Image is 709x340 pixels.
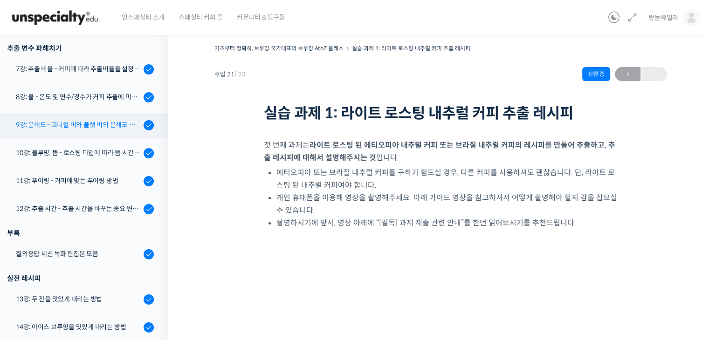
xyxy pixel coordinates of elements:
div: 실전 레시피 [7,272,154,285]
div: 11강: 푸어링 - 커피에 맞는 푸어링 방법 [16,176,141,186]
div: 12강: 추출 시간 - 추출 시간을 바꾸는 중요 변수 파헤치기 [16,204,141,214]
div: 질의응답 세션 녹화 편집본 모음 [16,249,141,259]
span: 대화 [85,277,96,285]
div: 13강: 두 잔을 맛있게 내리는 방법 [16,294,141,304]
span: / 23 [234,70,246,78]
span: 설정 [144,277,155,284]
div: 7강: 추출 비율 - 커피에 따라 추출비율을 설정하는 방법 [16,64,141,74]
div: 10강: 블루밍, 뜸 - 로스팅 타입에 따라 뜸 시간을 다르게 해야 하는 이유 [16,148,141,158]
a: 설정 [120,263,179,286]
div: 9강: 분쇄도 - 코니컬 버와 플랫 버의 분쇄도 차이는 왜 추출 결과물에 영향을 미치는가 [16,120,141,130]
a: 홈 [3,263,62,286]
strong: 라이트 로스팅 된 에티오피아 내추럴 커피 또는 브라질 내추럴 커피의 레시피를 만들어 추출하고, 추출 레시피에 대해서 설명해주시는 것 [264,140,615,163]
li: 개인 휴대폰을 이용해 영상을 촬영해주세요. 아래 가이드 영상을 참고하셔서 어떻게 촬영해야 할지 감을 잡으실 수 있습니다. [276,191,618,217]
div: 진행 중 [582,67,610,81]
a: 기초부터 정확히, 브루잉 국가대표의 브루잉 AtoZ 클래스 [214,45,344,52]
a: 대화 [62,263,120,286]
div: 추출 변수 파헤치기 [7,42,154,54]
h1: 실습 과제 1: 라이트 로스팅 내추럴 커피 추출 레시피 [264,104,618,122]
p: 첫 번째 과제는 입니다. [264,139,618,164]
span: 홈 [29,277,35,284]
div: 부록 [7,227,154,239]
div: 14강: 아이스 브루잉을 맛있게 내리는 방법 [16,322,141,332]
span: 수업 21 [214,71,246,77]
span: ← [615,68,640,81]
a: 실습 과제 1: 라이트 로스팅 내추럴 커피 추출 레시피 [352,45,470,52]
span: 왕눈빼밀리 [648,14,678,22]
a: ←이전 [615,67,640,81]
div: 8강: 물 - 온도 및 연수/경수가 커피 추출에 미치는 영향 [16,92,141,102]
li: 촬영하시기에 앞서, 영상 아래에 “[필독] 과제 제출 관련 안내”를 한번 읽어보시기를 추천드립니다. [276,217,618,229]
li: 에티오피아 또는 브라질 내추럴 커피를 구하기 힘드실 경우, 다른 커피를 사용하셔도 괜찮습니다. 단, 라이트 로스팅 된 내추럴 커피여야 합니다. [276,166,618,191]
